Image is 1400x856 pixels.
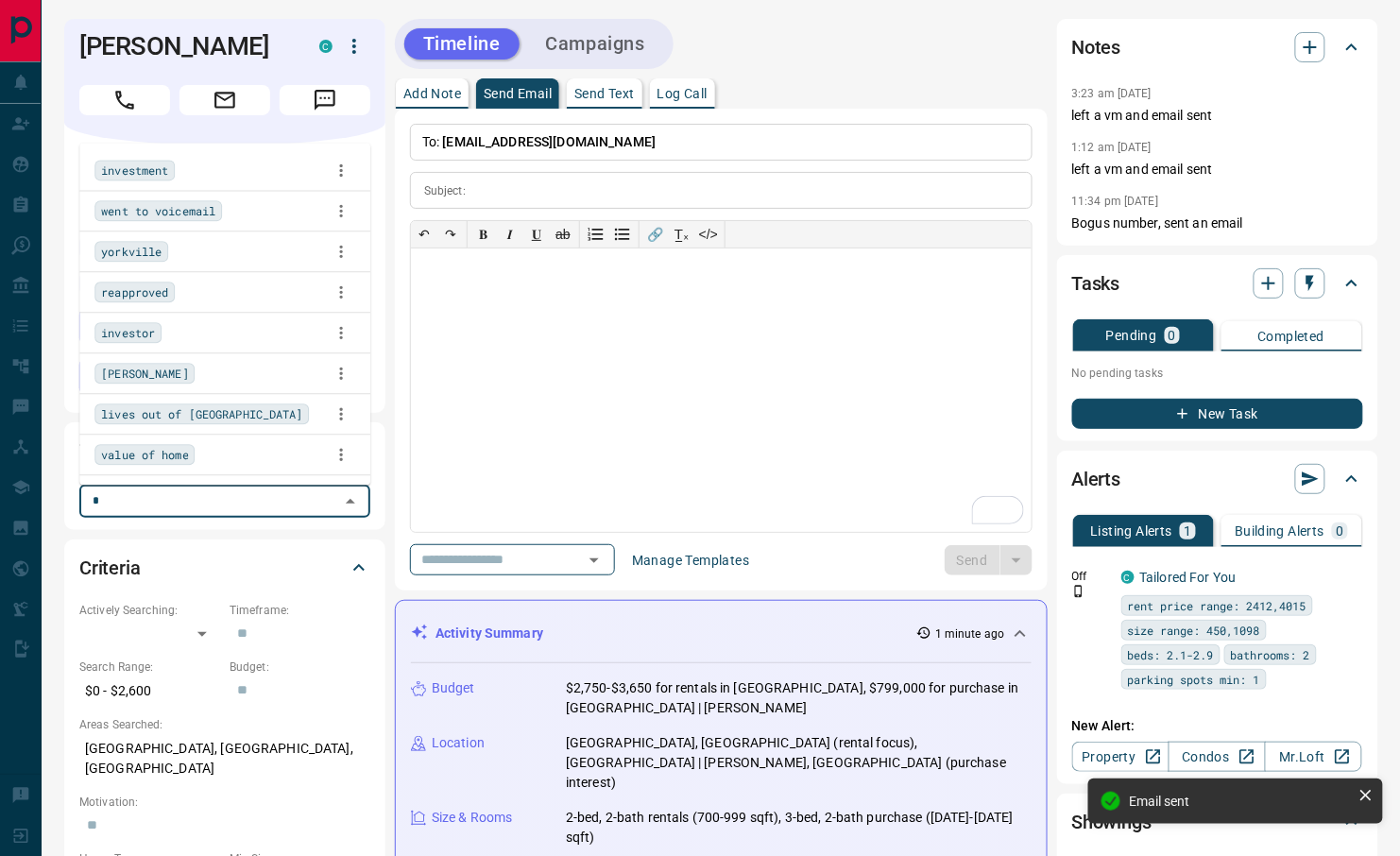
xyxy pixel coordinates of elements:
p: Bogus number, sent an email [1072,214,1363,233]
p: Timeframe: [230,602,370,619]
span: Email [179,85,270,115]
p: Areas Searched: [79,716,370,733]
p: Add Note [403,87,461,100]
p: 3:23 am [DATE] [1072,87,1152,100]
p: Pending [1106,329,1157,342]
span: value of home [101,445,188,464]
p: Search Range: [79,659,220,676]
h2: Criteria [79,553,141,583]
h2: Tasks [1072,268,1120,299]
a: Property [1072,742,1170,772]
span: bathrooms: 2 [1231,645,1310,664]
button: Timeline [404,28,520,60]
p: No pending tasks [1072,359,1363,387]
span: [EMAIL_ADDRESS][DOMAIN_NAME] [443,134,657,149]
p: $2,750-$3,650 for rentals in [GEOGRAPHIC_DATA], $799,000 for purchase in [GEOGRAPHIC_DATA] | [PER... [566,678,1032,718]
p: 1 minute ago [935,625,1004,642]
a: Condos [1169,742,1266,772]
p: Budget [432,678,475,698]
p: left a vm and email sent [1072,106,1363,126]
span: Call [79,85,170,115]
p: New Alert: [1072,716,1363,736]
h2: Alerts [1072,464,1121,494]
p: [GEOGRAPHIC_DATA], [GEOGRAPHIC_DATA], [GEOGRAPHIC_DATA] [79,733,370,784]
a: Tailored For You [1140,570,1237,585]
button: 𝑰 [497,221,523,248]
span: yorkville [101,242,162,261]
button: Campaigns [527,28,664,60]
p: Log Call [657,87,708,100]
h2: Showings [1072,807,1152,837]
p: Building Alerts [1235,524,1324,538]
h1: [PERSON_NAME] [79,31,291,61]
p: 0 [1169,329,1176,342]
svg: Push Notification Only [1072,585,1085,598]
p: Actively Searching: [79,602,220,619]
div: split button [945,545,1033,575]
p: $0 - $2,600 [79,676,220,707]
p: 2-bed, 2-bath rentals (700-999 sqft), 3-bed, 2-bath purchase ([DATE]-[DATE] sqft) [566,808,1032,847]
span: [PERSON_NAME] [101,364,188,383]
span: Message [280,85,370,115]
p: Budget: [230,659,370,676]
div: Showings [1072,799,1363,845]
span: rent price range: 2412,4015 [1128,596,1306,615]
div: To enrich screen reader interactions, please activate Accessibility in Grammarly extension settings [411,248,1032,532]
span: investment [101,161,168,180]
span: 𝐔 [532,227,541,242]
div: Email sent [1130,794,1351,809]
span: investor [101,323,155,342]
div: Notes [1072,25,1363,70]
button: ↶ [411,221,437,248]
button: ↷ [437,221,464,248]
div: Activity Summary1 minute ago [411,616,1032,651]
span: went to voicemail [101,201,215,220]
p: Motivation: [79,794,370,811]
button: 𝐁 [470,221,497,248]
p: 11:34 pm [DATE] [1072,195,1159,208]
button: Open [581,547,607,574]
span: parking spots min: 1 [1128,670,1260,689]
div: Criteria [79,545,370,591]
div: Alerts [1072,456,1363,502]
p: Send Email [484,87,552,100]
p: Completed [1258,330,1325,343]
button: Numbered list [583,221,609,248]
p: Subject: [424,182,466,199]
p: 1:12 am [DATE] [1072,141,1152,154]
span: beds: 2.1-2.9 [1128,645,1214,664]
p: Send Text [574,87,635,100]
p: Off [1072,568,1110,585]
div: condos.ca [1121,571,1135,584]
s: ab [555,227,571,242]
p: [GEOGRAPHIC_DATA], [GEOGRAPHIC_DATA] (rental focus), [GEOGRAPHIC_DATA] | [PERSON_NAME], [GEOGRAPH... [566,733,1032,793]
p: 0 [1336,524,1343,538]
p: Listing Alerts [1090,524,1172,538]
p: 1 [1184,524,1191,538]
button: Close [337,488,364,515]
button: New Task [1072,399,1363,429]
h2: Notes [1072,32,1121,62]
p: Activity Summary [435,624,543,643]
a: Mr.Loft [1265,742,1362,772]
button: ab [550,221,576,248]
p: Location [432,733,485,753]
button: Bullet list [609,221,636,248]
p: Size & Rooms [432,808,513,828]
div: Tasks [1072,261,1363,306]
button: 𝐔 [523,221,550,248]
button: 🔗 [642,221,669,248]
span: lives out of [GEOGRAPHIC_DATA] [101,404,302,423]
div: condos.ca [319,40,333,53]
button: T̲ₓ [669,221,695,248]
button: Manage Templates [621,545,760,575]
span: size range: 450,1098 [1128,621,1260,640]
span: reapproved [101,282,168,301]
p: To: [410,124,1033,161]
p: left a vm and email sent [1072,160,1363,180]
button: </> [695,221,722,248]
